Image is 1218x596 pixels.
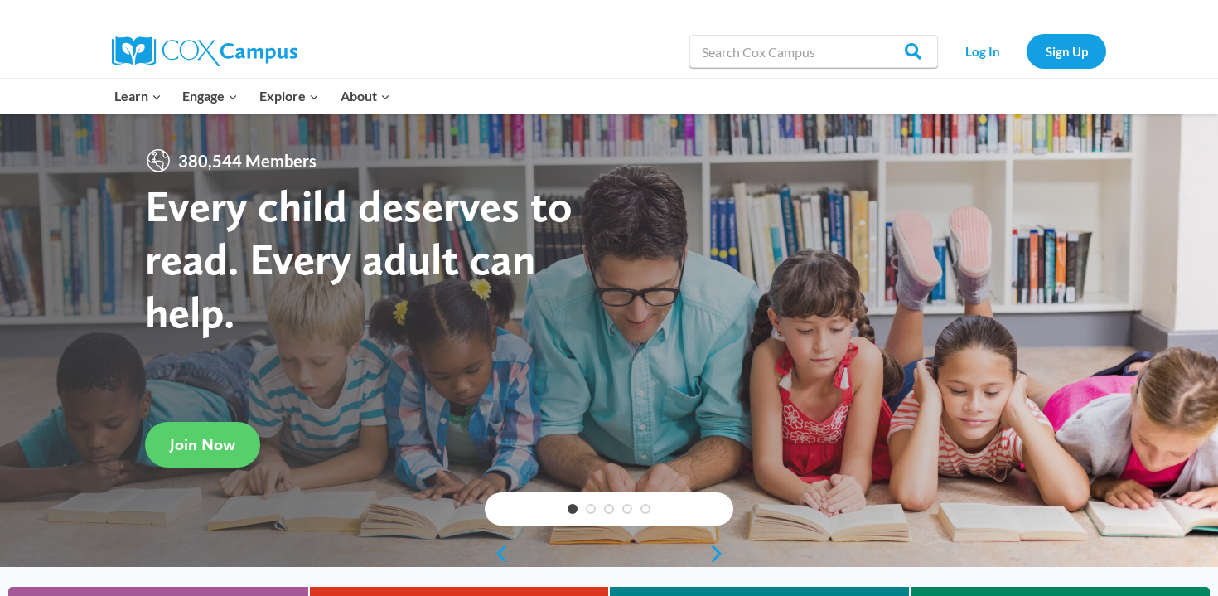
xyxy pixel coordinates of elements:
[145,179,573,337] strong: Every child deserves to read. Every adult can help.
[946,34,1018,68] a: Log In
[170,434,235,454] span: Join Now
[689,35,938,68] input: Search Cox Campus
[640,504,650,514] a: 5
[604,504,614,514] a: 3
[104,79,400,114] nav: Primary Navigation
[112,36,297,66] img: Cox Campus
[259,85,319,107] span: Explore
[568,504,578,514] a: 1
[622,504,632,514] a: 4
[172,148,323,174] span: 380,544 Members
[708,544,733,564] a: next
[485,544,510,564] a: previous
[145,422,260,468] a: Join Now
[485,537,733,570] div: content slider buttons
[341,85,390,107] span: About
[182,85,238,107] span: Engage
[586,504,596,514] a: 2
[114,85,162,107] span: Learn
[946,34,1106,68] nav: Secondary Navigation
[1027,34,1106,68] a: Sign Up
